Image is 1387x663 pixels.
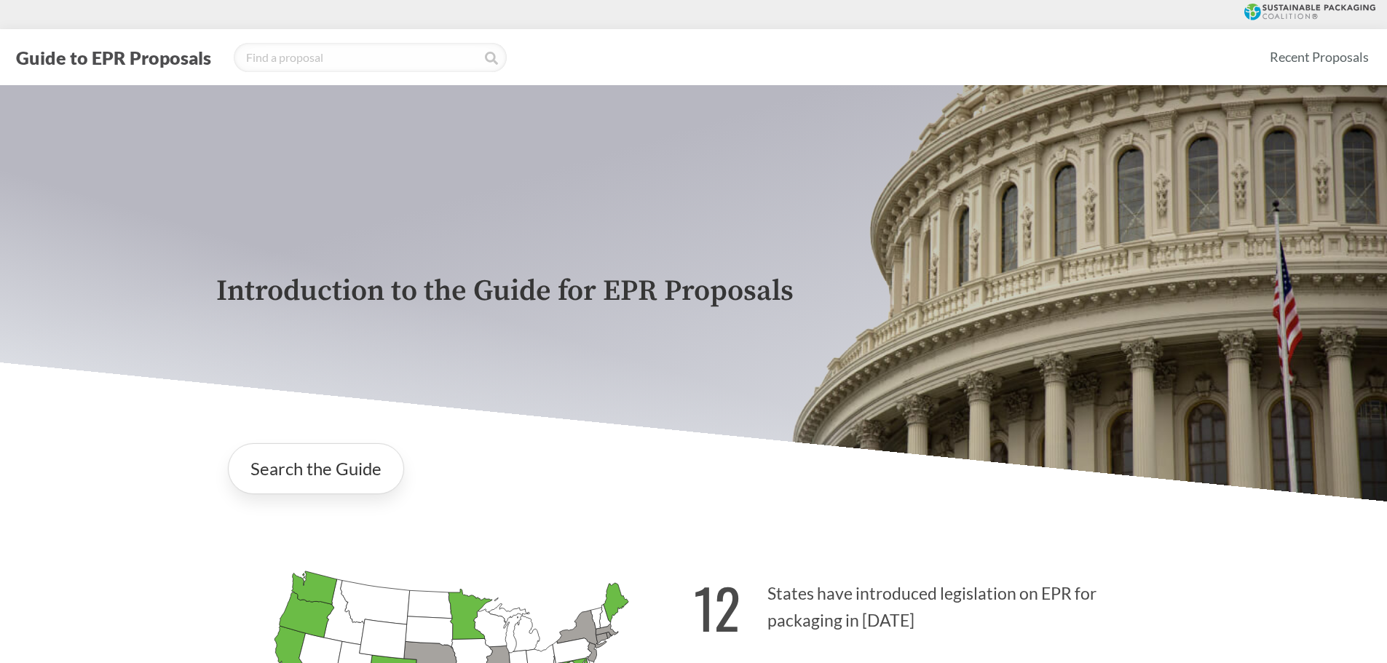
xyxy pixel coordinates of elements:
[694,558,1171,648] p: States have introduced legislation on EPR for packaging in [DATE]
[216,275,1171,308] p: Introduction to the Guide for EPR Proposals
[12,46,216,69] button: Guide to EPR Proposals
[694,567,740,648] strong: 12
[1263,41,1375,74] a: Recent Proposals
[234,43,507,72] input: Find a proposal
[228,443,404,494] a: Search the Guide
